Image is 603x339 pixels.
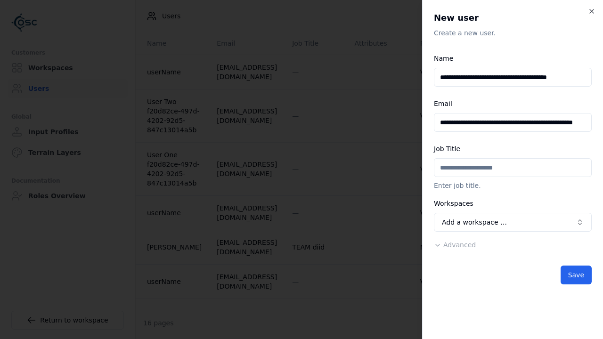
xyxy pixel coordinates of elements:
[434,240,476,250] button: Advanced
[434,145,460,153] label: Job Title
[434,181,592,190] p: Enter job title.
[442,218,507,227] span: Add a workspace …
[561,266,592,284] button: Save
[434,28,592,38] p: Create a new user.
[434,200,473,207] label: Workspaces
[443,241,476,249] span: Advanced
[434,11,592,24] h2: New user
[434,100,452,107] label: Email
[434,55,453,62] label: Name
